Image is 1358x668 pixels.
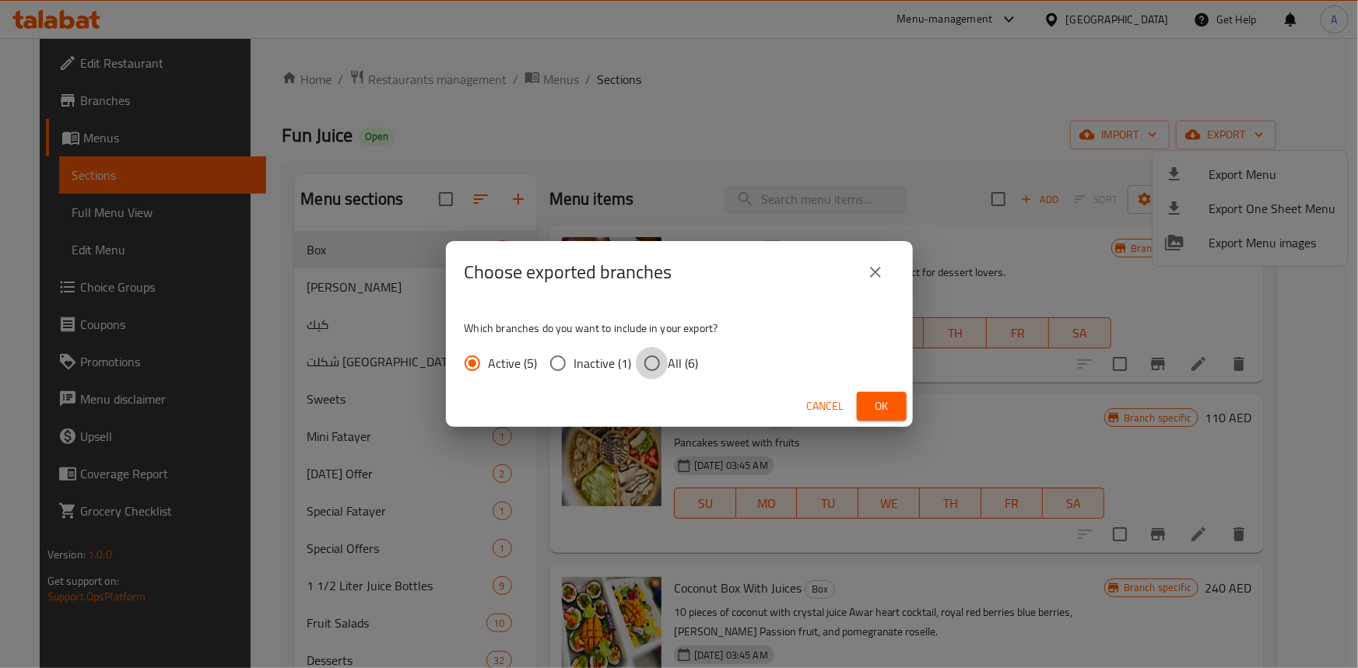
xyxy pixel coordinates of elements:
span: Inactive (1) [574,354,632,372]
span: All (6) [668,354,699,372]
h2: Choose exported branches [465,260,672,285]
span: Active (5) [489,354,538,372]
button: Cancel [801,392,851,421]
span: Cancel [807,397,844,416]
span: Ok [869,397,894,416]
button: close [857,254,894,291]
button: Ok [857,392,907,421]
p: Which branches do you want to include in your export? [465,320,894,336]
